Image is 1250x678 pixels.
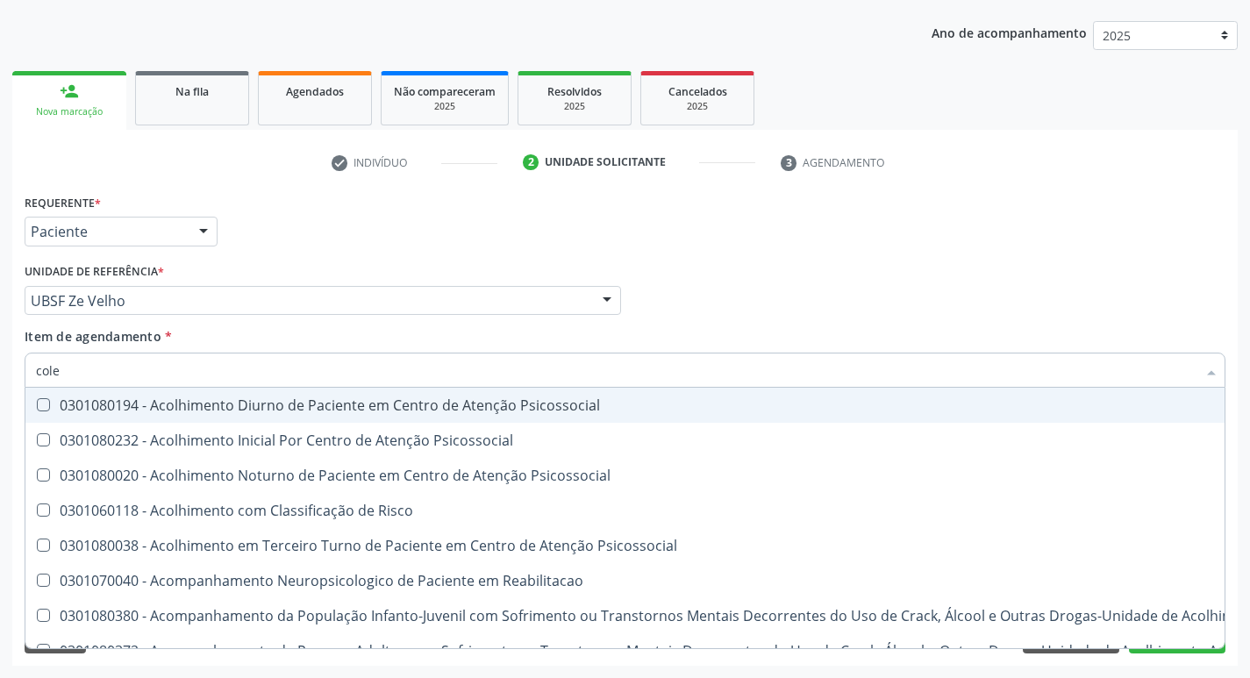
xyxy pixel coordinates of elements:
div: person_add [60,82,79,101]
span: Paciente [31,223,182,240]
div: Unidade solicitante [545,154,666,170]
input: Buscar por procedimentos [36,353,1196,388]
div: 2 [523,154,539,170]
div: 2025 [531,100,618,113]
label: Requerente [25,189,101,217]
span: Resolvidos [547,84,602,99]
span: Item de agendamento [25,328,161,345]
div: 2025 [394,100,496,113]
label: Unidade de referência [25,259,164,286]
p: Ano de acompanhamento [932,21,1087,43]
span: Cancelados [668,84,727,99]
span: Na fila [175,84,209,99]
span: Agendados [286,84,344,99]
span: UBSF Ze Velho [31,292,585,310]
div: 2025 [654,100,741,113]
div: Nova marcação [25,105,114,118]
span: Não compareceram [394,84,496,99]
